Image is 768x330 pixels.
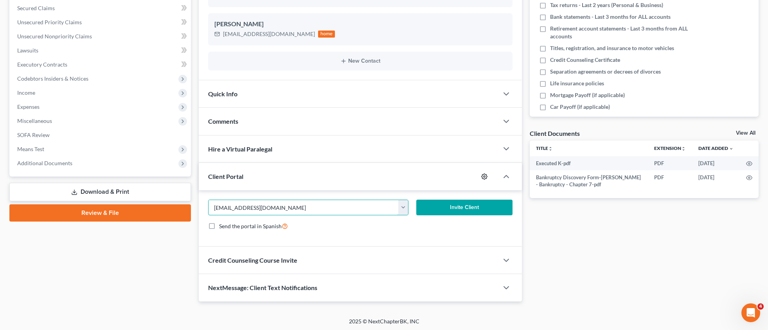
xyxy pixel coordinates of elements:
span: Income [17,89,35,96]
a: Download & Print [9,183,191,201]
span: Bank statements - Last 3 months for ALL accounts [550,13,671,21]
iframe: Intercom live chat [741,303,760,322]
td: Bankruptcy Discovery Form-[PERSON_NAME] - Bankruptcy - Chapter 7-pdf [530,170,648,192]
span: Credit Counseling Course Invite [208,256,297,264]
div: home [318,31,335,38]
td: Executed K-pdf [530,156,648,170]
span: Client Portal [208,173,243,180]
a: Lawsuits [11,43,191,58]
i: unfold_more [548,146,553,151]
span: Miscellaneous [17,117,52,124]
span: Send the portal in Spanish [219,223,282,229]
button: Invite Client [416,200,513,215]
i: expand_more [729,146,734,151]
span: NextMessage: Client Text Notifications [208,284,317,291]
span: SOFA Review [17,132,50,138]
span: Mortgage Payoff (if applicable) [550,91,625,99]
span: Codebtors Insiders & Notices [17,75,88,82]
span: Lawsuits [17,47,38,54]
span: Life insurance policies [550,79,604,87]
a: Unsecured Nonpriority Claims [11,29,191,43]
span: Car Payoff (if applicable) [550,103,610,111]
button: New Contact [214,58,507,64]
a: Review & File [9,204,191,222]
a: SOFA Review [11,128,191,142]
td: PDF [648,156,692,170]
div: Client Documents [530,129,580,137]
a: Titleunfold_more [536,145,553,151]
span: Secured Claims [17,5,55,11]
i: unfold_more [681,146,686,151]
td: [DATE] [692,156,740,170]
span: Hire a Virtual Paralegal [208,145,272,153]
span: Credit Counseling Certificate [550,56,620,64]
span: Unsecured Priority Claims [17,19,82,25]
td: [DATE] [692,170,740,192]
span: Executory Contracts [17,61,67,68]
div: [EMAIL_ADDRESS][DOMAIN_NAME] [223,30,315,38]
span: Means Test [17,146,44,152]
span: Retirement account statements - Last 3 months from ALL accounts [550,25,695,40]
a: View All [736,130,755,136]
input: Enter email [209,200,399,215]
span: Tax returns - Last 2 years (Personal & Business) [550,1,663,9]
span: Unsecured Nonpriority Claims [17,33,92,40]
span: Additional Documents [17,160,72,166]
span: Quick Info [208,90,237,97]
span: Comments [208,117,238,125]
span: Titles, registration, and insurance to motor vehicles [550,44,674,52]
span: 4 [757,303,764,310]
a: Date Added expand_more [698,145,734,151]
div: [PERSON_NAME] [214,20,507,29]
a: Secured Claims [11,1,191,15]
td: PDF [648,170,692,192]
a: Unsecured Priority Claims [11,15,191,29]
a: Extensionunfold_more [654,145,686,151]
a: Executory Contracts [11,58,191,72]
span: Expenses [17,103,40,110]
span: Separation agreements or decrees of divorces [550,68,661,76]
